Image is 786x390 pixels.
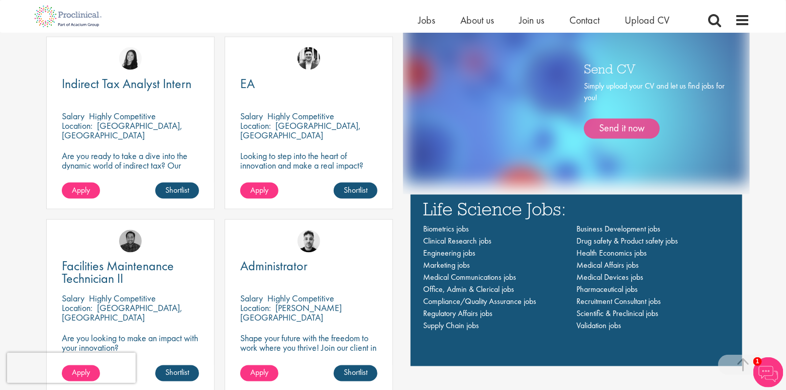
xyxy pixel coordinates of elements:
a: Biometrics jobs [423,224,469,235]
span: Location: [62,302,92,314]
a: Regulatory Affairs jobs [423,308,493,319]
p: Highly Competitive [89,293,156,304]
a: Shortlist [155,183,199,199]
p: Looking to step into the heart of innovation and make a real impact? Join our pharmaceutical clie... [240,151,377,199]
span: 1 [753,357,762,366]
p: Shape your future with the freedom to work where you thrive! Join our client in a hybrid role tha... [240,334,377,362]
a: Apply [240,365,278,381]
p: Are you looking to make an impact with your innovation? [62,334,199,353]
span: Administrator [240,258,308,275]
p: Are you ready to take a dive into the dynamic world of indirect tax? Our client is recruiting for... [62,151,199,199]
a: Shortlist [334,183,377,199]
a: Apply [62,183,100,199]
p: [GEOGRAPHIC_DATA], [GEOGRAPHIC_DATA] [62,120,182,141]
a: Contact [569,14,600,27]
a: Send it now [584,119,660,139]
a: Compliance/Quality Assurance jobs [423,296,536,307]
span: Apply [250,367,268,378]
span: Salary [240,110,263,122]
p: Highly Competitive [89,110,156,122]
span: Apply [250,185,268,195]
p: [GEOGRAPHIC_DATA], [GEOGRAPHIC_DATA] [240,120,361,141]
a: Apply [240,183,278,199]
span: Salary [62,110,84,122]
span: Location: [240,302,271,314]
span: Salary [240,293,263,304]
a: Medical Affairs jobs [576,260,639,271]
a: Marketing jobs [423,260,470,271]
a: Pharmaceutical jobs [576,284,638,295]
img: Edward Little [298,47,320,70]
a: Validation jobs [576,321,621,331]
a: Indirect Tax Analyst Intern [62,77,199,90]
a: Shortlist [334,365,377,381]
a: Supply Chain jobs [423,321,479,331]
img: Chatbot [753,357,783,387]
p: [GEOGRAPHIC_DATA], [GEOGRAPHIC_DATA] [62,302,182,324]
a: Medical Communications jobs [423,272,516,283]
a: EA [240,77,377,90]
span: EA [240,75,255,92]
a: Engineering jobs [423,248,475,259]
a: Clinical Research jobs [423,236,492,247]
span: Location: [62,120,92,131]
a: Facilities Maintenance Technician II [62,260,199,285]
a: Drug safety & Product safety jobs [576,236,678,247]
iframe: reCAPTCHA [7,353,136,383]
nav: Main navigation [423,223,730,332]
span: Salary [62,293,84,304]
span: Location: [240,120,271,131]
h3: Send CV [584,62,725,75]
img: one [405,12,748,184]
a: Jobs [418,14,435,27]
img: Mike Raletz [119,230,142,253]
a: About us [460,14,494,27]
p: Highly Competitive [267,293,334,304]
a: Scientific & Preclinical jobs [576,308,658,319]
p: Highly Competitive [267,110,334,122]
a: Office, Admin & Clerical jobs [423,284,514,295]
a: Business Development jobs [576,224,660,235]
a: Administrator [240,260,377,273]
img: Dean Fisher [298,230,320,253]
span: Apply [72,185,90,195]
a: Join us [519,14,544,27]
a: Shortlist [155,365,199,381]
h3: Life Science Jobs: [423,200,730,218]
a: Health Economics jobs [576,248,647,259]
a: Upload CV [625,14,669,27]
a: Recruitment Consultant jobs [576,296,661,307]
span: Indirect Tax Analyst Intern [62,75,191,92]
a: Medical Devices jobs [576,272,643,283]
span: Facilities Maintenance Technician II [62,258,174,287]
img: Numhom Sudsok [119,47,142,70]
p: [PERSON_NAME][GEOGRAPHIC_DATA][PERSON_NAME], [GEOGRAPHIC_DATA] [240,302,342,343]
div: Simply upload your CV and let us find jobs for you! [584,81,725,139]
